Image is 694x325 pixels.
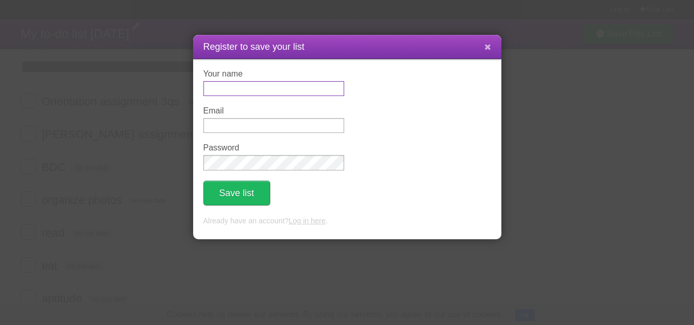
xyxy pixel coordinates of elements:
p: Already have an account? . [203,216,491,227]
label: Your name [203,69,344,79]
label: Password [203,143,344,152]
label: Email [203,106,344,116]
a: Log in here [289,217,326,225]
button: Save list [203,181,270,205]
h1: Register to save your list [203,40,491,54]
